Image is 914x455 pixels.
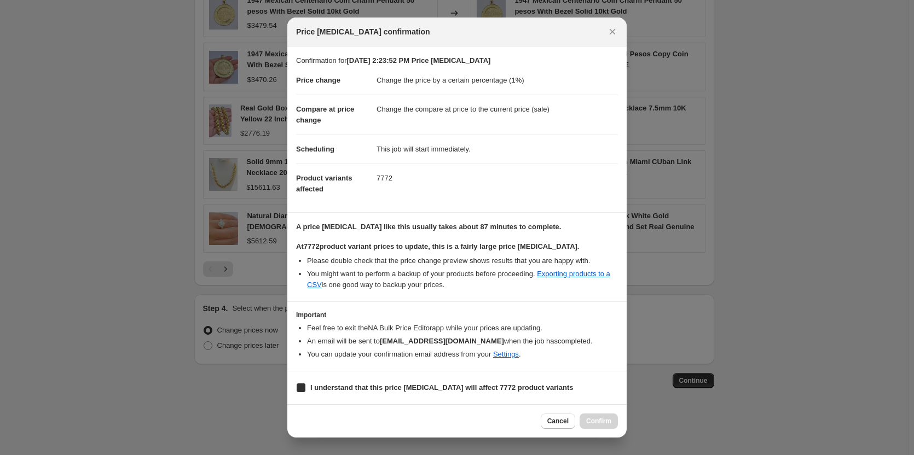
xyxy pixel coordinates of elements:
b: [EMAIL_ADDRESS][DOMAIN_NAME] [380,337,504,345]
dd: Change the price by a certain percentage (1%) [377,66,618,95]
li: Feel free to exit the NA Bulk Price Editor app while your prices are updating. [307,323,618,334]
b: A price [MEDICAL_DATA] like this usually takes about 87 minutes to complete. [296,223,561,231]
span: Price change [296,76,340,84]
li: Please double check that the price change preview shows results that you are happy with. [307,255,618,266]
a: Exporting products to a CSV [307,270,610,289]
h3: Important [296,311,618,319]
span: Cancel [547,417,569,425]
li: An email will be sent to when the job has completed . [307,336,618,347]
button: Close [605,24,620,39]
dd: 7772 [377,164,618,192]
li: You might want to perform a backup of your products before proceeding. is one good way to backup ... [307,269,618,290]
span: Product variants affected [296,174,352,193]
a: Settings [493,350,519,358]
p: Confirmation for [296,55,618,66]
b: At 7772 product variant prices to update, this is a fairly large price [MEDICAL_DATA]. [296,242,579,250]
b: [DATE] 2:23:52 PM Price [MEDICAL_DATA] [346,56,490,65]
span: Compare at price change [296,105,354,124]
span: Price [MEDICAL_DATA] confirmation [296,26,430,37]
li: You can update your confirmation email address from your . [307,349,618,360]
button: Cancel [541,413,575,429]
dd: Change the compare at price to the current price (sale) [377,95,618,124]
b: I understand that this price [MEDICAL_DATA] will affect 7772 product variants [310,383,574,392]
dd: This job will start immediately. [377,135,618,164]
span: Scheduling [296,145,334,153]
